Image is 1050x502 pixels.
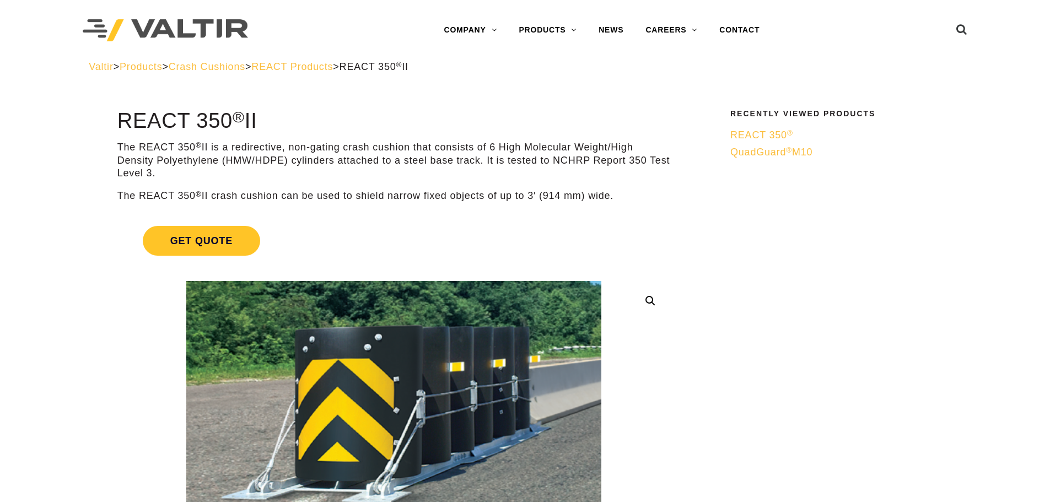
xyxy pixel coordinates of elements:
[634,19,708,41] a: CAREERS
[730,129,954,142] a: REACT 350®
[117,213,670,269] a: Get Quote
[83,19,248,42] img: Valtir
[196,141,202,149] sup: ®
[508,19,588,41] a: PRODUCTS
[251,61,333,72] a: REACT Products
[433,19,508,41] a: COMPANY
[89,61,961,73] div: > > > >
[169,61,245,72] a: Crash Cushions
[786,146,792,154] sup: ®
[708,19,771,41] a: CONTACT
[196,190,202,198] sup: ®
[730,110,954,118] h2: Recently Viewed Products
[89,61,113,72] a: Valtir
[117,141,670,180] p: The REACT 350 II is a redirective, non-gating crash cushion that consists of 6 High Molecular Wei...
[396,61,402,69] sup: ®
[340,61,408,72] span: REACT 350 II
[588,19,634,41] a: NEWS
[730,146,954,159] a: QuadGuard®M10
[233,108,245,126] sup: ®
[117,190,670,202] p: The REACT 350 II crash cushion can be used to shield narrow fixed objects of up to 3′ (914 mm) wide.
[730,147,812,158] span: QuadGuard M10
[120,61,162,72] a: Products
[730,129,793,141] span: REACT 350
[787,129,793,137] sup: ®
[143,226,260,256] span: Get Quote
[117,110,670,133] h1: REACT 350 II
